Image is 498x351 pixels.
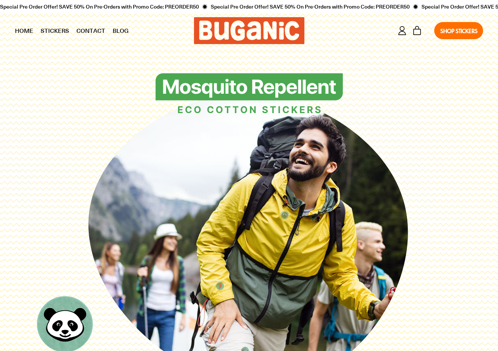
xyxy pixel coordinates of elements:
[109,21,132,40] a: Blog
[434,22,483,39] a: Shop Stickers
[194,17,304,44] a: Buganic Buganic
[194,17,304,44] img: Buganic
[210,3,408,10] span: Special Pre Order Offer! SAVE 50% On Pre-Orders with Promo Code: PREORDER50
[156,73,343,115] img: Buganic
[11,21,37,40] a: Home
[37,21,73,40] a: Stickers
[73,21,109,40] a: Contact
